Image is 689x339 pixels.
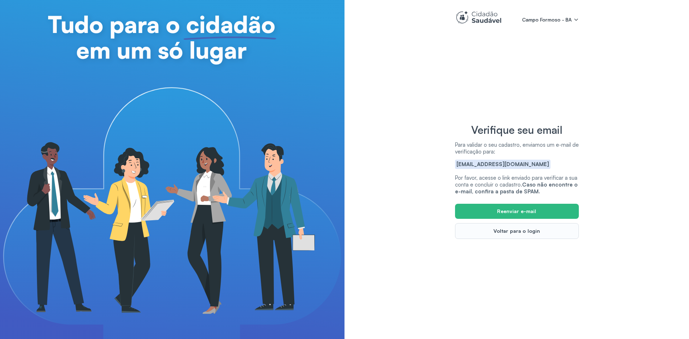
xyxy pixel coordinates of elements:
[522,17,572,23] div: Campo Formoso - BA
[455,223,579,239] button: Voltar para o login
[455,160,550,169] span: [EMAIL_ADDRESS][DOMAIN_NAME]
[455,204,579,219] button: Reenviar e-mail
[455,10,502,25] img: cidadao-saudavel-logo.svg
[455,142,579,195] p: Para validar o seu cadastro, enviamos um e-mail de verificação para: Por favor, acesse o link env...
[455,123,579,136] div: Verifique seu email
[455,181,578,195] b: Caso não encontre o e-mail, confira a pasta de SPAM.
